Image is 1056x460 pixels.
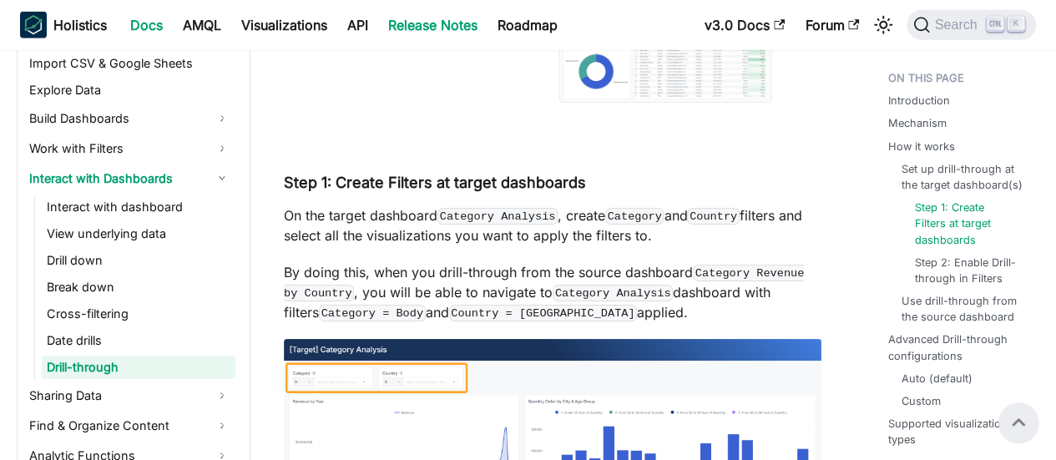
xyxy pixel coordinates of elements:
a: Interact with Dashboards [24,165,235,192]
a: Use drill-through from the source dashboard [902,293,1023,325]
a: Introduction [888,93,950,109]
code: Country [687,208,739,225]
a: Set up drill-through at the target dashboard(s) [902,161,1023,193]
a: HolisticsHolistics [20,12,107,38]
p: On the target dashboard , create and filters and select all the visualizations you want to apply ... [284,205,821,245]
a: Advanced Drill-through configurations [888,331,1029,363]
a: Find & Organize Content [24,412,235,439]
a: API [337,12,378,38]
a: Build Dashboards [24,105,235,132]
code: Category = Body [319,305,426,321]
a: Import CSV & Google Sheets [24,52,235,75]
button: Scroll back to top [998,402,1038,442]
a: Roadmap [488,12,568,38]
button: Switch between dark and light mode (currently light mode) [870,12,897,38]
a: Step 1: Create Filters at target dashboards [915,200,1016,248]
code: Category [605,208,664,225]
a: Drill-through [42,356,235,379]
code: Category Analysis [553,285,673,301]
a: Supported visualization types [888,416,1029,447]
a: How it works [888,139,955,154]
a: v3.0 Docs [695,12,795,38]
a: Drill down [42,249,235,272]
a: Mechanism [888,115,947,131]
a: AMQL [173,12,231,38]
h4: Step 1: Create Filters at target dashboards [284,174,821,193]
a: Visualizations [231,12,337,38]
a: Cross-filtering [42,302,235,326]
button: Search (Ctrl+K) [907,10,1036,40]
a: Auto (default) [902,371,973,387]
p: By doing this, when you drill-through from the source dashboard , you will be able to navigate to... [284,262,821,322]
a: Date drills [42,329,235,352]
code: Country = [GEOGRAPHIC_DATA] [449,305,637,321]
kbd: K [1008,17,1024,32]
a: Custom [902,393,941,409]
a: Release Notes [378,12,488,38]
code: Category Analysis [437,208,558,225]
a: Step 2: Enable Drill-through in Filters [915,255,1016,286]
a: Forum [795,12,869,38]
b: Holistics [53,15,107,35]
a: Docs [120,12,173,38]
a: Sharing Data [24,382,235,409]
a: Work with Filters [24,135,235,162]
a: Break down [42,275,235,299]
a: Explore Data [24,78,235,102]
img: Holistics [20,12,47,38]
span: Search [930,18,988,33]
a: Interact with dashboard [42,195,235,219]
a: View underlying data [42,222,235,245]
